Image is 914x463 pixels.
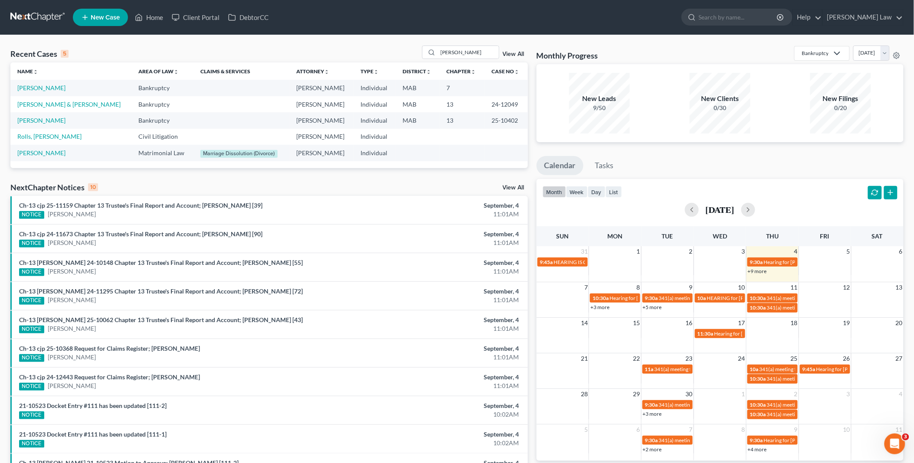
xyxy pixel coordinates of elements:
[750,411,766,417] span: 10:30a
[690,94,750,104] div: New Clients
[354,80,396,96] td: Individual
[17,149,66,157] a: [PERSON_NAME]
[688,246,694,257] span: 2
[138,68,179,75] a: Area of Lawunfold_more
[289,96,354,112] td: [PERSON_NAME]
[632,318,641,328] span: 15
[174,69,179,75] i: unfold_more
[514,69,519,75] i: unfold_more
[750,259,763,265] span: 9:30a
[609,295,677,301] span: Hearing for [PERSON_NAME]
[902,434,909,440] span: 3
[17,68,38,75] a: Nameunfold_more
[19,354,44,362] div: NOTICE
[403,68,431,75] a: Districtunfold_more
[354,129,396,145] td: Individual
[48,267,96,276] a: [PERSON_NAME]
[289,80,354,96] td: [PERSON_NAME]
[580,246,589,257] span: 31
[358,353,519,362] div: 11:01AM
[737,318,746,328] span: 17
[17,133,82,140] a: Rolls, [PERSON_NAME]
[632,353,641,364] span: 22
[636,246,641,257] span: 1
[767,411,851,417] span: 341(a) meeting for [PERSON_NAME]
[645,437,658,443] span: 9:30a
[289,112,354,128] td: [PERSON_NAME]
[685,389,694,399] span: 30
[764,259,832,265] span: Hearing for [PERSON_NAME]
[764,437,832,443] span: Hearing for [PERSON_NAME]
[643,446,662,453] a: +2 more
[580,353,589,364] span: 21
[396,80,439,96] td: MAB
[898,246,904,257] span: 6
[655,366,738,372] span: 341(a) meeting for [PERSON_NAME]
[19,268,44,276] div: NOTICE
[554,259,664,265] span: HEARING IS CONTINUED for [PERSON_NAME]
[583,282,589,293] span: 7
[698,330,714,337] span: 11:30a
[440,96,485,112] td: 13
[19,402,167,409] a: 21-10523 Docket Entry #111 has been updated [111-2]
[19,259,303,266] a: Ch-13 [PERSON_NAME] 24-10148 Chapter 13 Trustee's Final Report and Account; [PERSON_NAME] [55]
[537,50,598,61] h3: Monthly Progress
[659,437,743,443] span: 341(a) meeting for [PERSON_NAME]
[503,185,524,191] a: View All
[224,10,273,25] a: DebtorCC
[569,104,630,112] div: 9/50
[396,96,439,112] td: MAB
[19,345,200,352] a: Ch-13 cjp 25-10368 Request for Claims Register; [PERSON_NAME]
[354,145,396,161] td: Individual
[842,318,851,328] span: 19
[358,287,519,296] div: September, 4
[296,68,329,75] a: Attorneyunfold_more
[767,401,851,408] span: 341(a) meeting for [PERSON_NAME]
[537,156,583,175] a: Calendar
[10,49,69,59] div: Recent Cases
[741,424,746,435] span: 8
[358,381,519,390] div: 11:01AM
[690,104,750,112] div: 0/30
[885,434,905,454] iframe: Intercom live chat
[131,129,193,145] td: Civil Litigation
[587,156,622,175] a: Tasks
[872,232,883,240] span: Sat
[19,326,44,333] div: NOTICE
[358,430,519,439] div: September, 4
[790,318,799,328] span: 18
[358,267,519,276] div: 11:01AM
[358,344,519,353] div: September, 4
[895,318,904,328] span: 20
[426,69,431,75] i: unfold_more
[790,282,799,293] span: 11
[823,10,903,25] a: [PERSON_NAME] Law
[688,282,694,293] span: 9
[816,366,884,372] span: Hearing for [PERSON_NAME]
[645,401,658,408] span: 9:30a
[48,381,96,390] a: [PERSON_NAME]
[750,437,763,443] span: 9:30a
[580,318,589,328] span: 14
[200,150,278,158] div: Marriage Dissolution (Divorce)
[358,324,519,333] div: 11:01AM
[48,353,96,362] a: [PERSON_NAME]
[88,183,98,191] div: 10
[358,201,519,210] div: September, 4
[19,411,44,419] div: NOTICE
[662,232,673,240] span: Tue
[193,62,289,80] th: Claims & Services
[793,246,799,257] span: 4
[447,68,476,75] a: Chapterunfold_more
[608,232,623,240] span: Mon
[61,50,69,58] div: 5
[289,145,354,161] td: [PERSON_NAME]
[10,182,98,192] div: NextChapter Notices
[48,210,96,218] a: [PERSON_NAME]
[737,282,746,293] span: 10
[698,295,706,301] span: 10a
[820,232,829,240] span: Fri
[793,10,822,25] a: Help
[636,424,641,435] span: 6
[19,383,44,391] div: NOTICE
